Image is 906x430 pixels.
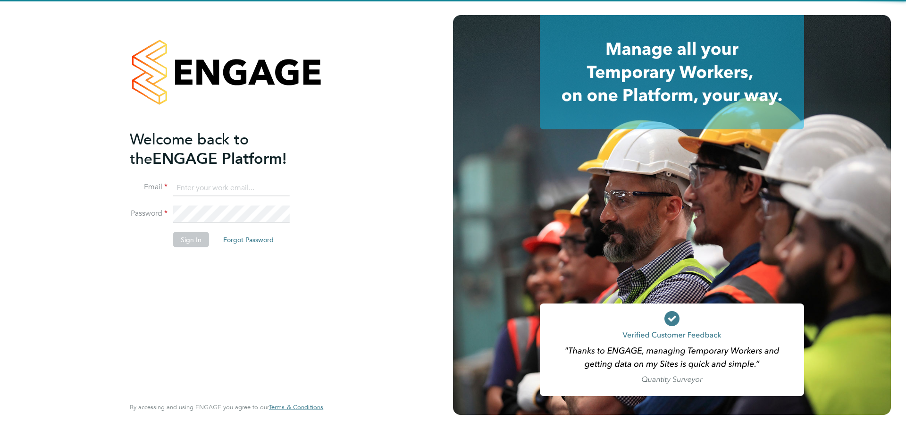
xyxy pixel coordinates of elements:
a: Terms & Conditions [269,404,323,411]
label: Password [130,209,168,219]
span: Welcome back to the [130,130,249,168]
span: By accessing and using ENGAGE you agree to our [130,403,323,411]
button: Sign In [173,232,209,247]
button: Forgot Password [216,232,281,247]
label: Email [130,182,168,192]
h2: ENGAGE Platform! [130,129,314,168]
input: Enter your work email... [173,179,290,196]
